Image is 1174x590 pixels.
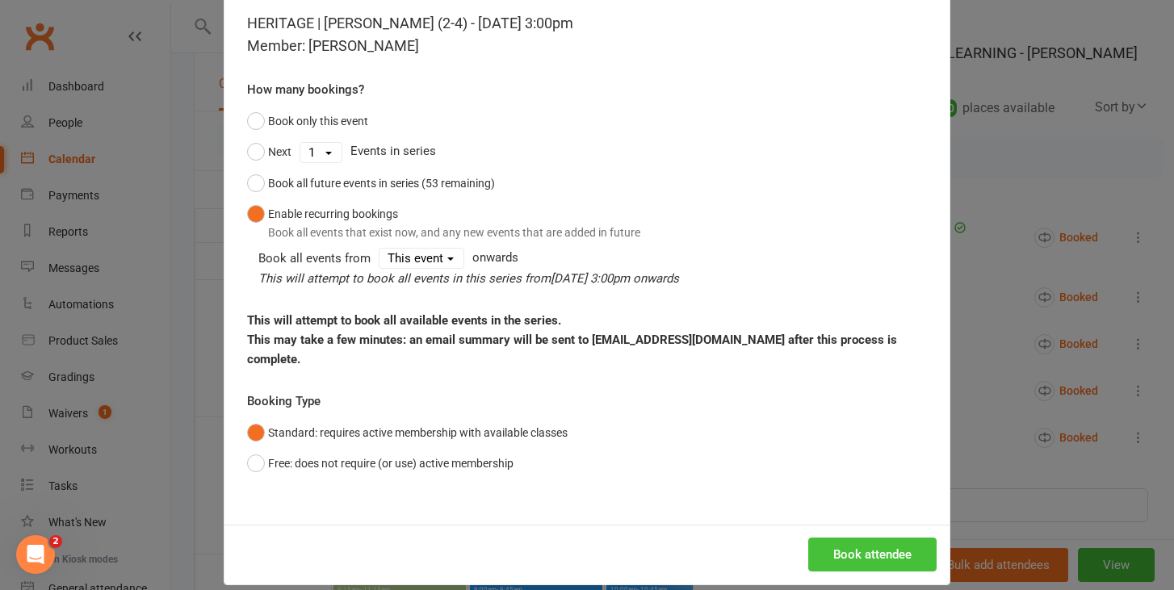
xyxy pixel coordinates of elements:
button: Book all future events in series (53 remaining) [247,168,495,199]
button: Standard: requires active membership with available classes [247,417,568,448]
div: Book all events from [258,249,371,268]
div: Events in series [247,136,927,167]
button: Book attendee [808,538,937,571]
span: 2 [49,535,62,548]
div: HERITAGE | [PERSON_NAME] (2-4) - [DATE] 3:00pm Member: [PERSON_NAME] [247,12,927,57]
button: Enable recurring bookingsBook all events that exist now, and any new events that are added in future [247,199,640,248]
button: Book only this event [247,106,368,136]
strong: This may take a few minutes: an email summary will be sent to [EMAIL_ADDRESS][DOMAIN_NAME] after ... [247,333,897,366]
span: [DATE] 3:00pm [551,271,630,286]
div: Book all events that exist now, and any new events that are added in future [268,224,640,241]
div: Book all future events in series (53 remaining) [268,174,495,192]
button: Next [247,136,291,167]
div: This will attempt to book all events in this series from onwards [258,269,927,288]
label: Booking Type [247,391,321,411]
iframe: Intercom live chat [16,535,55,574]
strong: This will attempt to book all available events in the series. [247,313,561,328]
button: Free: does not require (or use) active membership [247,448,514,479]
label: How many bookings? [247,80,364,99]
div: onwards [258,248,927,288]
